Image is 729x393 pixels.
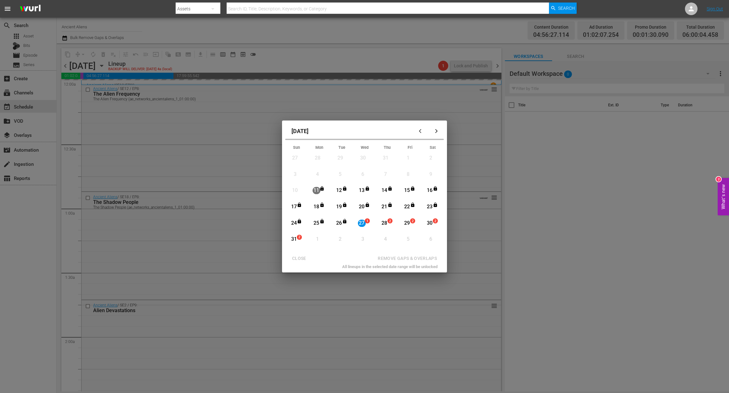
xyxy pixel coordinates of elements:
[716,177,721,182] div: 2
[427,154,435,162] div: 2
[427,171,435,178] div: 9
[291,187,299,194] div: 10
[381,171,389,178] div: 7
[358,220,366,227] div: 27
[403,220,411,227] div: 29
[359,171,367,178] div: 6
[314,154,321,162] div: 28
[558,3,575,14] span: Search
[335,203,343,211] div: 19
[335,187,343,194] div: 12
[314,236,321,243] div: 1
[427,236,435,243] div: 6
[336,171,344,178] div: 5
[359,236,367,243] div: 3
[384,145,391,150] span: Thu
[403,203,411,211] div: 22
[290,236,298,243] div: 31
[335,220,343,227] div: 26
[365,219,370,224] span: 1
[297,235,302,240] span: 2
[381,187,388,194] div: 14
[381,236,389,243] div: 4
[433,219,438,224] span: 2
[290,220,298,227] div: 24
[314,171,321,178] div: 4
[381,220,388,227] div: 28
[707,6,723,11] a: Sign Out
[381,154,389,162] div: 31
[336,154,344,162] div: 29
[285,124,414,139] div: [DATE]
[313,203,320,211] div: 18
[336,236,344,243] div: 2
[291,154,299,162] div: 27
[404,154,412,162] div: 1
[408,145,412,150] span: Fri
[426,187,434,194] div: 16
[358,187,366,194] div: 13
[403,187,411,194] div: 15
[315,145,323,150] span: Mon
[359,154,367,162] div: 30
[426,220,434,227] div: 30
[361,145,369,150] span: Wed
[426,203,434,211] div: 23
[381,203,388,211] div: 21
[404,236,412,243] div: 5
[388,219,392,224] span: 2
[4,5,11,13] span: menu
[410,219,415,224] span: 2
[404,171,412,178] div: 8
[313,220,320,227] div: 25
[718,178,729,215] button: Open Feedback Widget
[430,145,436,150] span: Sat
[285,143,444,250] div: Month View
[338,145,345,150] span: Tue
[293,145,300,150] span: Sun
[285,264,444,272] div: All lineups in the selected date range will be unlocked
[15,2,45,16] img: ans4CAIJ8jUAAAAAAAAAAAAAAAAAAAAAAAAgQb4GAAAAAAAAAAAAAAAAAAAAAAAAJMjXAAAAAAAAAAAAAAAAAAAAAAAAgAT5G...
[313,187,320,194] div: 11
[358,203,366,211] div: 20
[290,203,298,211] div: 17
[291,171,299,178] div: 3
